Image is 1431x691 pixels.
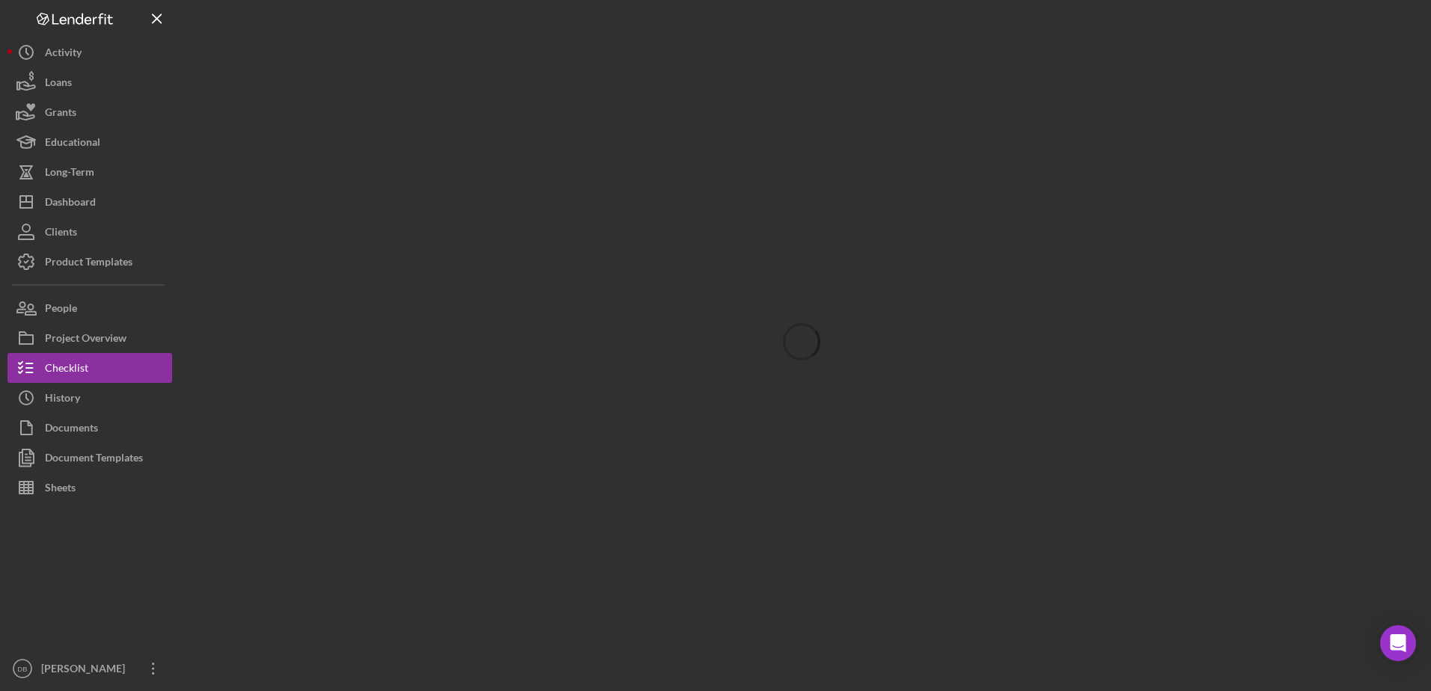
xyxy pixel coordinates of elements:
div: Project Overview [45,323,126,357]
button: Loans [7,67,172,97]
div: Document Templates [45,443,143,476]
button: Sheets [7,473,172,503]
button: DB[PERSON_NAME] [7,654,172,684]
div: Grants [45,97,76,131]
button: Document Templates [7,443,172,473]
div: Documents [45,413,98,446]
button: Grants [7,97,172,127]
button: Project Overview [7,323,172,353]
button: People [7,293,172,323]
div: [PERSON_NAME] [37,654,135,687]
div: Sheets [45,473,76,506]
div: Clients [45,217,77,251]
button: History [7,383,172,413]
div: Educational [45,127,100,161]
button: Educational [7,127,172,157]
div: Dashboard [45,187,96,221]
div: Checklist [45,353,88,387]
div: Loans [45,67,72,101]
div: Activity [45,37,82,71]
button: Product Templates [7,247,172,277]
div: History [45,383,80,417]
div: Product Templates [45,247,132,280]
button: Long-Term [7,157,172,187]
button: Activity [7,37,172,67]
div: Open Intercom Messenger [1380,625,1416,661]
div: People [45,293,77,327]
div: Long-Term [45,157,94,191]
button: Checklist [7,353,172,383]
text: DB [17,665,27,673]
button: Clients [7,217,172,247]
button: Dashboard [7,187,172,217]
button: Documents [7,413,172,443]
